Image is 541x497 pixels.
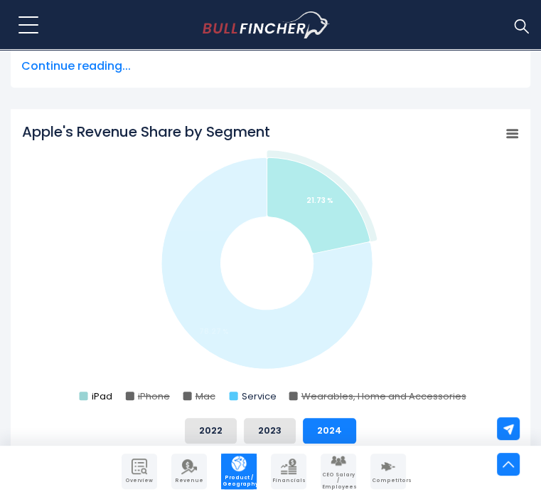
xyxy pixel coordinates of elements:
text: Wearables, Home and Accessories [301,389,466,403]
button: 2022 [185,418,237,444]
tspan: 21.73 % [306,195,333,206]
text: Service [242,389,277,403]
span: CEO Salary / Employees [322,472,355,490]
span: Product / Geography [223,475,255,487]
text: iPhone [138,389,170,403]
a: Company Overview [122,454,157,489]
a: Company Product/Geography [221,454,257,489]
a: Company Revenue [171,454,207,489]
span: Revenue [173,478,205,483]
svg: Apple's Revenue Share by Segment [21,122,520,407]
span: Overview [123,478,156,483]
tspan: Apple's Revenue Share by Segment [22,122,270,142]
span: Competitors [372,478,405,483]
a: Company Employees [321,454,356,489]
span: Continue reading... [21,58,520,75]
a: Company Competitors [370,454,406,489]
text: iPad [92,389,112,403]
tspan: 78.27 % [199,326,229,337]
button: 2023 [244,418,296,444]
button: 2024 [303,418,356,444]
img: Bullfincher logo [203,11,330,38]
a: Go to homepage [203,11,355,38]
span: Financials [272,478,305,483]
a: Company Financials [271,454,306,489]
text: Mac [195,389,215,403]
